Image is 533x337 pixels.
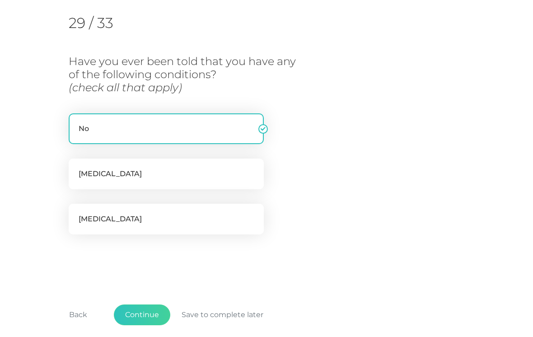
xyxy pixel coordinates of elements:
[170,304,275,325] button: Save to complete later
[69,159,264,189] label: [MEDICAL_DATA]
[69,113,264,144] label: No
[58,304,98,325] button: Back
[114,304,170,325] button: Continue
[69,204,264,234] label: [MEDICAL_DATA]
[69,55,306,94] h3: Have you ever been told that you have any of the following conditions?
[69,14,161,32] h2: 29 / 33
[69,81,182,94] i: (check all that apply)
